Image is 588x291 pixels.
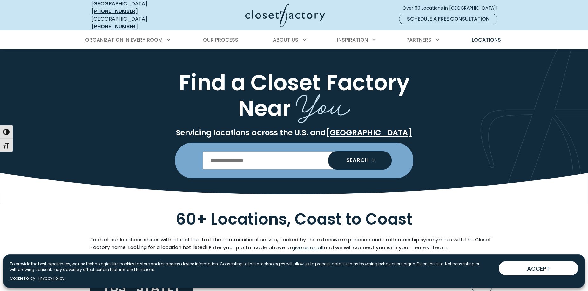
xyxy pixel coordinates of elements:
[341,157,368,163] span: SEARCH
[90,236,498,252] p: Each of our locations shines with a local touch of the communities it serves, backed by the exten...
[402,3,503,14] a: Over 60 Locations in [GEOGRAPHIC_DATA]!
[81,31,508,49] nav: Primary Menu
[38,275,64,281] a: Privacy Policy
[402,5,502,11] span: Over 60 Locations in [GEOGRAPHIC_DATA]!
[499,261,578,275] button: ACCEPT
[399,14,497,24] a: Schedule a Free Consultation
[326,127,412,138] a: [GEOGRAPHIC_DATA]
[85,36,163,44] span: Organization in Every Room
[203,152,385,169] input: Enter Postal Code
[203,36,238,44] span: Our Process
[245,4,325,27] img: Closet Factory Logo
[292,244,324,252] a: give us a call
[10,275,35,281] a: Cookie Policy
[91,8,138,15] a: [PHONE_NUMBER]
[209,244,448,251] strong: Enter your postal code above or and we will connect you with your nearest team.
[472,36,501,44] span: Locations
[238,93,291,124] span: Near
[91,23,138,30] a: [PHONE_NUMBER]
[179,67,409,98] span: Find a Closet Factory
[406,36,431,44] span: Partners
[10,261,494,273] p: To provide the best experiences, we use technologies like cookies to store and/or access device i...
[90,128,498,138] p: Servicing locations across the U.S. and
[296,80,350,126] span: You
[273,36,298,44] span: About Us
[91,15,184,30] div: [GEOGRAPHIC_DATA]
[176,208,412,230] span: 60+ Locations, Coast to Coast
[328,151,392,170] button: Search our Nationwide Locations
[337,36,368,44] span: Inspiration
